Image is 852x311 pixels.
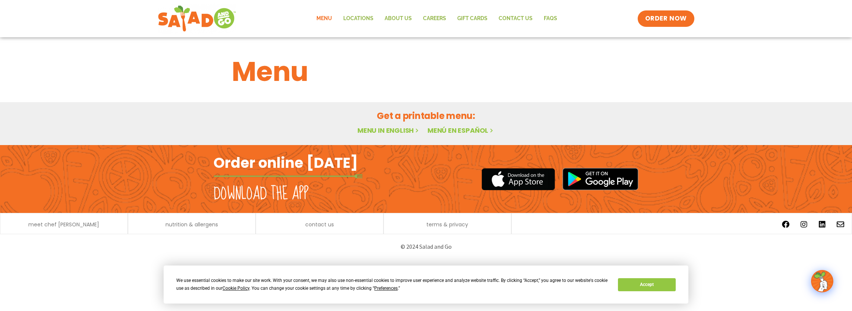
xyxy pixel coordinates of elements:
img: wpChatIcon [812,271,833,292]
a: nutrition & allergens [165,222,218,227]
span: Preferences [374,286,398,291]
a: FAQs [538,10,563,27]
span: ORDER NOW [645,14,687,23]
a: About Us [379,10,417,27]
img: new-SAG-logo-768×292 [158,4,236,34]
a: meet chef [PERSON_NAME] [28,222,99,227]
img: fork [214,174,363,178]
img: google_play [562,168,638,190]
a: terms & privacy [426,222,468,227]
h2: Get a printable menu: [232,109,620,122]
h1: Menu [232,51,620,92]
h2: Order online [DATE] [214,154,358,172]
a: ORDER NOW [638,10,694,27]
a: GIFT CARDS [452,10,493,27]
a: Menu in English [357,126,420,135]
nav: Menu [311,10,563,27]
div: Cookie Consent Prompt [164,266,688,304]
a: Contact Us [493,10,538,27]
h2: Download the app [214,183,309,204]
a: Locations [338,10,379,27]
button: Accept [618,278,675,291]
p: © 2024 Salad and Go [217,242,635,252]
span: Cookie Policy [223,286,249,291]
a: Menu [311,10,338,27]
img: appstore [482,167,555,191]
a: contact us [305,222,334,227]
div: We use essential cookies to make our site work. With your consent, we may also use non-essential ... [176,277,609,292]
a: Careers [417,10,452,27]
a: Menú en español [427,126,495,135]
